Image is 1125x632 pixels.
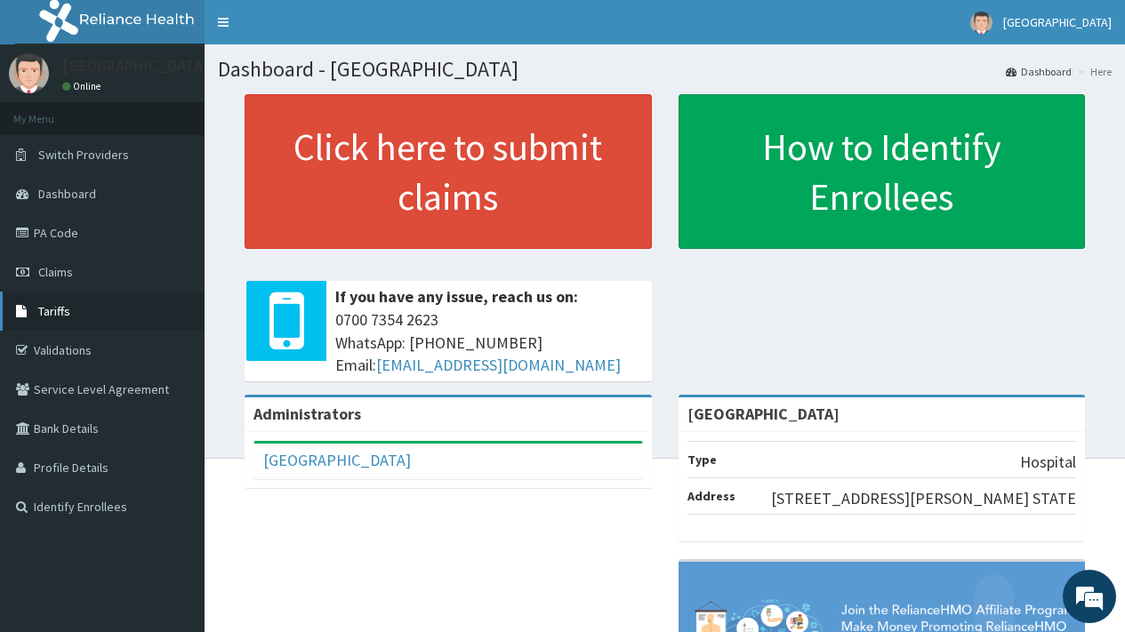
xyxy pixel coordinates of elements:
[679,94,1086,249] a: How to Identify Enrollees
[38,147,129,163] span: Switch Providers
[771,487,1076,510] p: [STREET_ADDRESS][PERSON_NAME] STATE
[103,197,245,377] span: We're online!
[335,308,643,377] span: 0700 7354 2623 WhatsApp: [PHONE_NUMBER] Email:
[245,94,652,249] a: Click here to submit claims
[38,186,96,202] span: Dashboard
[62,58,209,74] p: [GEOGRAPHIC_DATA]
[687,452,717,468] b: Type
[292,9,334,52] div: Minimize live chat window
[1073,64,1112,79] li: Here
[376,355,621,375] a: [EMAIL_ADDRESS][DOMAIN_NAME]
[9,53,49,93] img: User Image
[970,12,992,34] img: User Image
[1003,14,1112,30] span: [GEOGRAPHIC_DATA]
[687,404,840,424] strong: [GEOGRAPHIC_DATA]
[62,80,105,92] a: Online
[687,488,735,504] b: Address
[38,264,73,280] span: Claims
[9,433,339,495] textarea: Type your message and hit 'Enter'
[1020,451,1076,474] p: Hospital
[263,450,411,470] a: [GEOGRAPHIC_DATA]
[33,89,72,133] img: d_794563401_company_1708531726252_794563401
[1006,64,1072,79] a: Dashboard
[335,286,578,307] b: If you have any issue, reach us on:
[253,404,361,424] b: Administrators
[218,58,1112,81] h1: Dashboard - [GEOGRAPHIC_DATA]
[38,303,70,319] span: Tariffs
[92,100,299,123] div: Chat with us now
